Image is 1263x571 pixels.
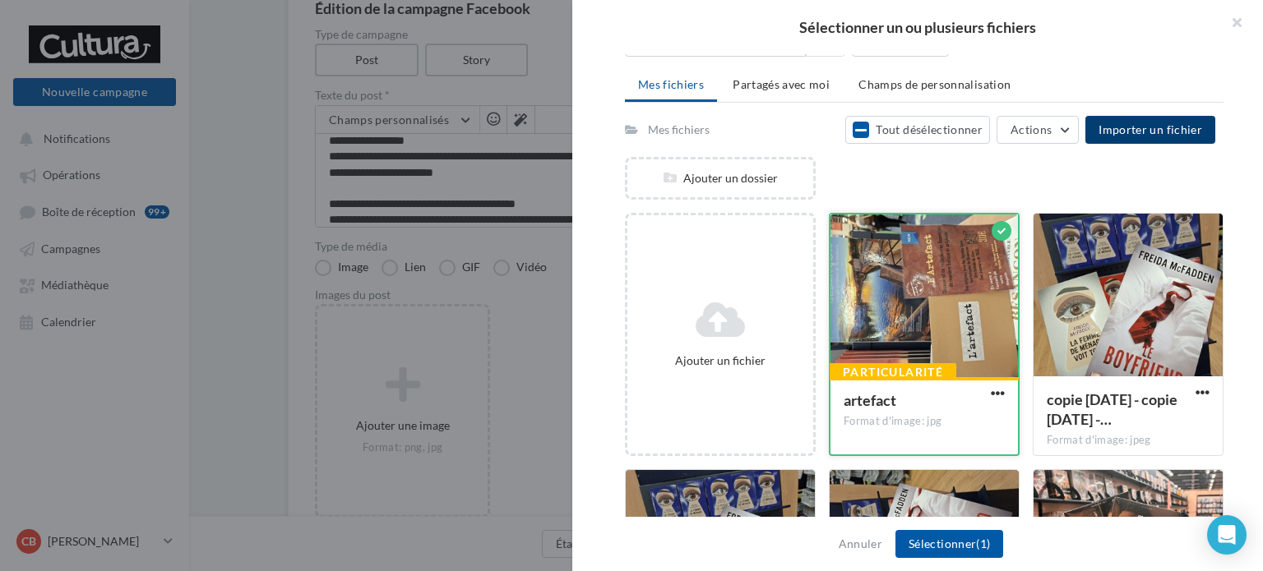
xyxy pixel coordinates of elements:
div: Ajouter un dossier [627,170,813,186]
button: Actions [997,116,1079,144]
div: Format d'image: jpg [844,414,1005,429]
button: Annuler [832,534,889,554]
span: (1) [976,536,990,550]
div: Particularité [830,363,956,381]
span: Mes fichiers [638,77,704,91]
span: Actions [1011,122,1052,136]
h2: Sélectionner un ou plusieurs fichiers [599,20,1237,35]
button: Importer un fichier [1085,116,1215,144]
div: Format d'image: jpeg [1047,433,1210,448]
div: Mes fichiers [648,122,710,138]
div: Ajouter un fichier [634,352,807,369]
span: artefact [844,391,896,409]
span: copie 07-10-2025 - copie 07-10-2025 - boyfriend [1047,390,1177,428]
div: Open Intercom Messenger [1207,515,1247,555]
button: Tout désélectionner [845,116,990,144]
span: Champs de personnalisation [858,77,1011,91]
button: Sélectionner(1) [895,530,1003,558]
span: Partagés avec moi [733,77,830,91]
span: Importer un fichier [1099,122,1202,136]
